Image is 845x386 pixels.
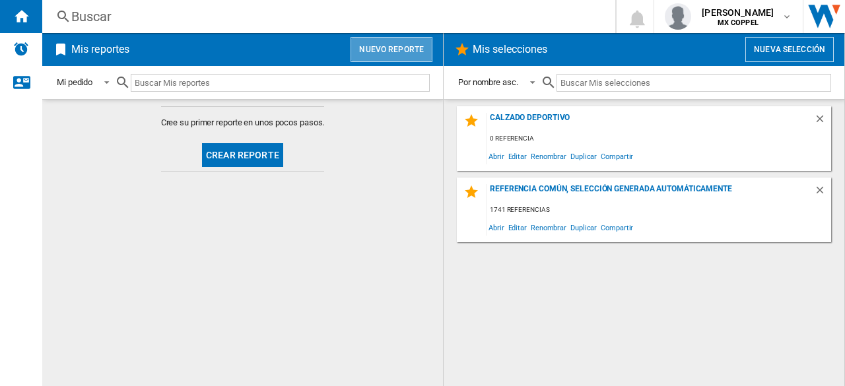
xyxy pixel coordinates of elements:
span: Duplicar [568,218,599,236]
div: Borrar [814,113,831,131]
div: Mi pedido [57,77,92,87]
span: Duplicar [568,147,599,165]
div: 0 referencia [487,131,831,147]
h2: Mis selecciones [470,37,551,62]
button: Nuevo reporte [351,37,432,62]
span: Renombrar [529,147,568,165]
div: Por nombre asc. [458,77,518,87]
input: Buscar Mis selecciones [557,74,831,92]
span: Compartir [599,147,635,165]
div: 1741 referencias [487,202,831,218]
div: Referencia común, selección generada automáticamente [487,184,814,202]
span: Editar [506,218,529,236]
span: Cree su primer reporte en unos pocos pasos. [161,117,325,129]
img: profile.jpg [665,3,691,30]
img: alerts-logo.svg [13,41,29,57]
input: Buscar Mis reportes [131,74,430,92]
span: [PERSON_NAME] [702,6,774,19]
div: Borrar [814,184,831,202]
span: Abrir [487,218,506,236]
button: Crear reporte [202,143,283,167]
span: Editar [506,147,529,165]
span: Abrir [487,147,506,165]
div: Calzado Deportivo [487,113,814,131]
div: Buscar [71,7,581,26]
button: Nueva selección [745,37,834,62]
b: MX COPPEL [718,18,759,27]
span: Renombrar [529,218,568,236]
h2: Mis reportes [69,37,132,62]
span: Compartir [599,218,635,236]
